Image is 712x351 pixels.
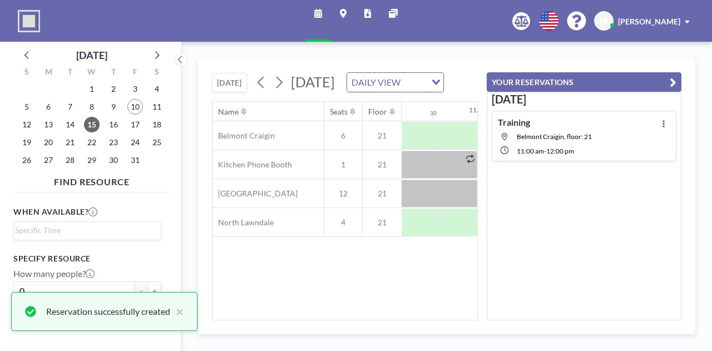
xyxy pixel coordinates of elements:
span: Kitchen Phone Booth [212,160,292,170]
span: Wednesday, October 15, 2025 [84,117,100,132]
div: T [102,66,124,80]
div: Search for option [14,222,161,239]
input: Search for option [15,224,155,236]
span: 21 [363,131,402,141]
div: F [124,66,146,80]
span: Friday, October 3, 2025 [127,81,143,97]
span: Wednesday, October 29, 2025 [84,152,100,168]
button: close [170,305,184,318]
span: Saturday, October 18, 2025 [149,117,165,132]
img: organization-logo [18,10,40,32]
span: - [544,147,546,155]
span: Sunday, October 26, 2025 [19,152,34,168]
span: EE [600,16,609,26]
span: 6 [324,131,362,141]
span: Thursday, October 2, 2025 [106,81,121,97]
span: 4 [324,217,362,228]
span: Tuesday, October 14, 2025 [62,117,78,132]
label: How many people? [13,268,95,279]
div: Name [218,107,239,117]
span: Sunday, October 12, 2025 [19,117,34,132]
span: Thursday, October 9, 2025 [106,99,121,115]
span: 12 [324,189,362,199]
span: Belmont Craigin, floor: 21 [517,132,592,141]
span: North Lawndale [212,217,274,228]
span: Belmont Craigin [212,131,275,141]
h3: Specify resource [13,254,161,264]
span: Saturday, October 4, 2025 [149,81,165,97]
span: 21 [363,189,402,199]
span: Saturday, October 25, 2025 [149,135,165,150]
span: DAILY VIEW [349,75,403,90]
span: Friday, October 17, 2025 [127,117,143,132]
span: Wednesday, October 1, 2025 [84,81,100,97]
span: Tuesday, October 28, 2025 [62,152,78,168]
span: Friday, October 31, 2025 [127,152,143,168]
span: 1 [324,160,362,170]
span: Wednesday, October 22, 2025 [84,135,100,150]
span: Monday, October 13, 2025 [41,117,56,132]
button: YOUR RESERVATIONS [487,72,681,92]
span: Saturday, October 11, 2025 [149,99,165,115]
span: Friday, October 24, 2025 [127,135,143,150]
span: 12:00 PM [546,147,574,155]
div: S [16,66,38,80]
div: M [38,66,60,80]
input: Search for option [404,75,425,90]
span: Thursday, October 16, 2025 [106,117,121,132]
span: Tuesday, October 7, 2025 [62,99,78,115]
span: Thursday, October 23, 2025 [106,135,121,150]
div: Search for option [347,73,443,92]
div: 11AM [469,106,487,114]
h4: Training [498,117,530,128]
span: Friday, October 10, 2025 [127,99,143,115]
span: Monday, October 27, 2025 [41,152,56,168]
div: [DATE] [76,47,107,63]
span: Tuesday, October 21, 2025 [62,135,78,150]
div: W [81,66,103,80]
span: Sunday, October 5, 2025 [19,99,34,115]
button: - [135,281,148,300]
h3: [DATE] [492,92,676,106]
h4: FIND RESOURCE [13,172,170,187]
div: Floor [368,107,387,117]
span: [PERSON_NAME] [618,17,680,26]
span: [DATE] [291,73,335,90]
span: 21 [363,160,402,170]
span: 11:00 AM [517,147,544,155]
div: 30 [430,110,437,117]
span: [GEOGRAPHIC_DATA] [212,189,298,199]
span: Monday, October 6, 2025 [41,99,56,115]
span: 21 [363,217,402,228]
button: [DATE] [212,73,247,92]
div: Reservation successfully created [46,305,170,318]
div: T [60,66,81,80]
span: Thursday, October 30, 2025 [106,152,121,168]
button: + [148,281,161,300]
span: Monday, October 20, 2025 [41,135,56,150]
div: Seats [330,107,348,117]
span: Sunday, October 19, 2025 [19,135,34,150]
span: Wednesday, October 8, 2025 [84,99,100,115]
div: S [146,66,167,80]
